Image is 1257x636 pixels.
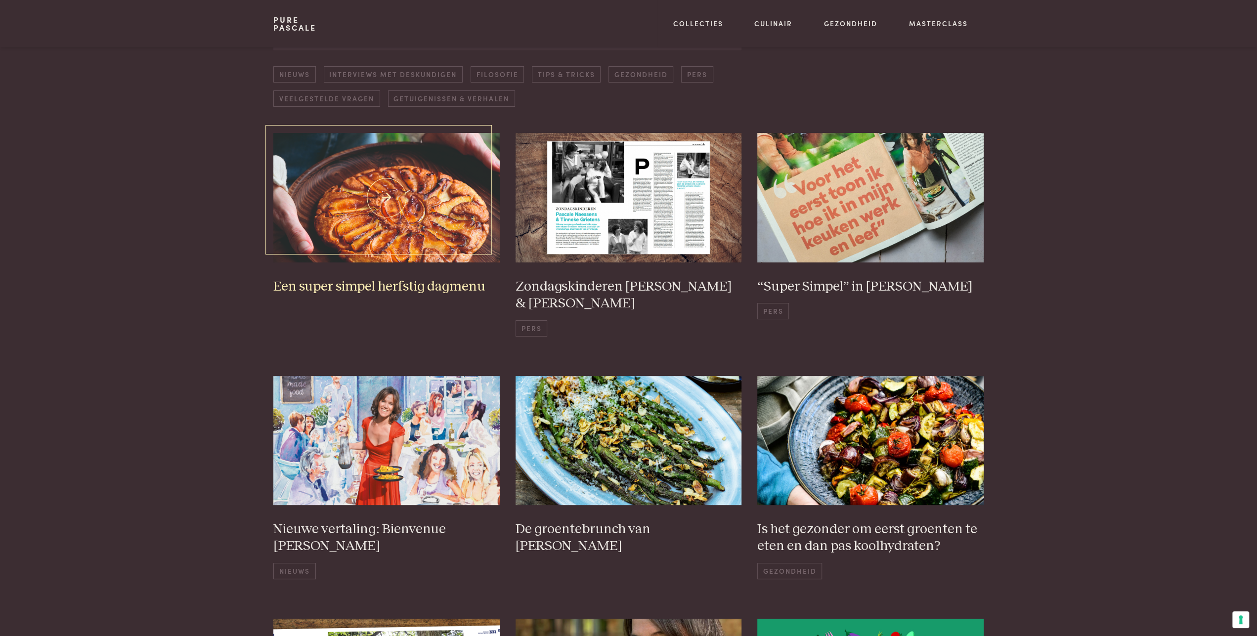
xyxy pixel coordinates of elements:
a: Gezondheid [824,18,877,29]
a: Veelgestelde vragen [273,90,380,107]
img: Chez Pascale sfeer-22 [757,376,984,505]
a: Culinair [754,18,792,29]
img: 9789401413374 [273,376,500,505]
h3: Nieuwe vertaling: Bienvenue [PERSON_NAME] [273,521,500,555]
a: Interviews met deskundigen [324,66,463,83]
a: Nieuws [273,66,315,83]
img: Gebakken groene asperges met knoflook, amandelschilfers en parmezaan [516,376,742,505]
a: PN_zondagsartikel Zondagskinderen [PERSON_NAME] & [PERSON_NAME] Pers [516,133,742,337]
a: Filosofie [471,66,524,83]
img: PN_zondagsartikel [516,133,742,262]
button: Uw voorkeuren voor toestemming voor trackingtechnologieën [1232,611,1249,628]
span: Pers [516,320,547,337]
span: Nieuws [273,563,315,579]
a: Masterclass [909,18,968,29]
span: Gezondheid [757,563,822,579]
h3: Zondagskinderen [PERSON_NAME] & [PERSON_NAME] [516,278,742,312]
a: Tips & Tricks [532,66,601,83]
a: Getuigenissen & Verhalen [388,90,515,107]
h3: Een super simpel herfstig dagmenu [273,278,500,296]
img: Tarte_tatin [273,133,500,262]
a: Pers [681,66,713,83]
h3: De groentebrunch van [PERSON_NAME] [516,521,742,555]
a: Collecties [673,18,723,29]
span: Pers [757,303,789,319]
a: Tarte_tatin Een super simpel herfstig dagmenu [273,133,500,337]
a: Chez Pascale sfeer-22 Is het gezonder om eerst groenten te eten en dan pas koolhydraten? Gezondheid [757,376,984,580]
h3: Is het gezonder om eerst groenten te eten en dan pas koolhydraten? [757,521,984,555]
a: PurePascale [273,16,316,32]
a: Gebakken groene asperges met knoflook, amandelschilfers en parmezaan De groentebrunch van [PERSON... [516,376,742,580]
a: Gezondheid [608,66,673,83]
h3: “Super Simpel” in [PERSON_NAME] [757,278,984,296]
img: PN_libelle_lekker_2 [757,133,984,262]
a: PN_libelle_lekker_2 “Super Simpel” in [PERSON_NAME] Pers [757,133,984,337]
a: 9789401413374 Nieuwe vertaling: Bienvenue [PERSON_NAME] Nieuws [273,376,500,580]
